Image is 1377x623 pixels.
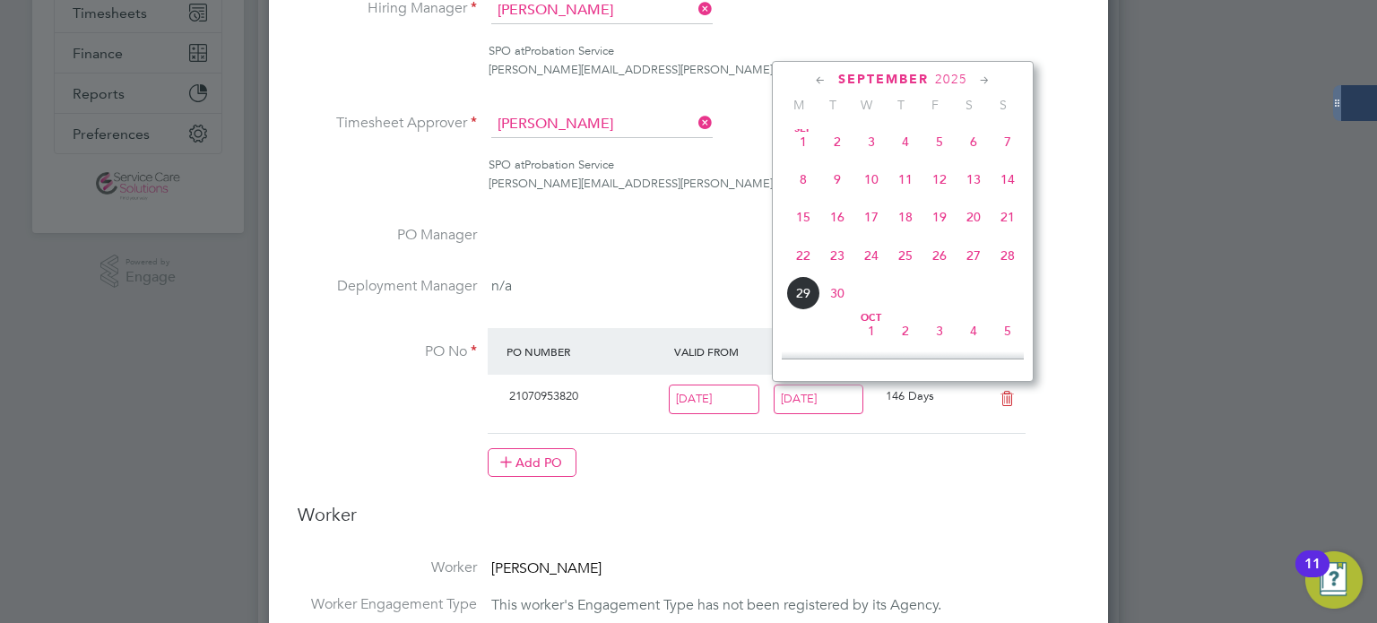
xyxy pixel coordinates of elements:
[491,111,713,138] input: Search for...
[957,314,991,348] span: 4
[991,125,1025,159] span: 7
[884,97,918,113] span: T
[488,448,576,477] button: Add PO
[786,238,820,273] span: 22
[820,276,854,310] span: 30
[774,385,864,414] input: Select one
[957,238,991,273] span: 27
[491,596,941,614] span: This worker's Engagement Type has not been registered by its Agency.
[918,97,952,113] span: F
[854,314,888,348] span: 1
[935,72,967,87] span: 2025
[489,157,524,172] span: SPO at
[957,200,991,234] span: 20
[669,385,759,414] input: Select one
[854,200,888,234] span: 17
[820,200,854,234] span: 16
[854,314,888,323] span: Oct
[888,125,922,159] span: 4
[991,200,1025,234] span: 21
[991,314,1025,348] span: 5
[502,335,670,368] div: PO Number
[786,200,820,234] span: 15
[489,176,869,191] span: [PERSON_NAME][EMAIL_ADDRESS][PERSON_NAME][DOMAIN_NAME]
[298,342,477,361] label: PO No
[888,162,922,196] span: 11
[922,200,957,234] span: 19
[524,43,614,58] span: Probation Service
[922,125,957,159] span: 5
[782,97,816,113] span: M
[922,314,957,348] span: 3
[820,238,854,273] span: 23
[991,162,1025,196] span: 14
[854,238,888,273] span: 24
[854,162,888,196] span: 10
[298,503,1079,541] h3: Worker
[957,162,991,196] span: 13
[489,43,524,58] span: SPO at
[922,238,957,273] span: 26
[298,277,477,296] label: Deployment Manager
[888,314,922,348] span: 2
[786,162,820,196] span: 8
[886,388,934,403] span: 146 Days
[298,558,477,577] label: Worker
[509,388,578,403] span: 21070953820
[838,72,929,87] span: September
[524,157,614,172] span: Probation Service
[922,162,957,196] span: 12
[491,277,512,295] span: n/a
[820,162,854,196] span: 9
[298,114,477,133] label: Timesheet Approver
[957,125,991,159] span: 6
[986,97,1020,113] span: S
[670,335,775,368] div: Valid From
[1304,564,1321,587] div: 11
[888,200,922,234] span: 18
[991,238,1025,273] span: 28
[489,61,1079,80] div: [PERSON_NAME][EMAIL_ADDRESS][PERSON_NAME][DOMAIN_NAME]
[786,125,820,134] span: Sep
[854,125,888,159] span: 3
[816,97,850,113] span: T
[786,125,820,159] span: 1
[298,226,477,245] label: PO Manager
[952,97,986,113] span: S
[850,97,884,113] span: W
[786,276,820,310] span: 29
[298,595,477,614] label: Worker Engagement Type
[820,125,854,159] span: 2
[1305,551,1363,609] button: Open Resource Center, 11 new notifications
[491,559,602,577] span: [PERSON_NAME]
[888,238,922,273] span: 25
